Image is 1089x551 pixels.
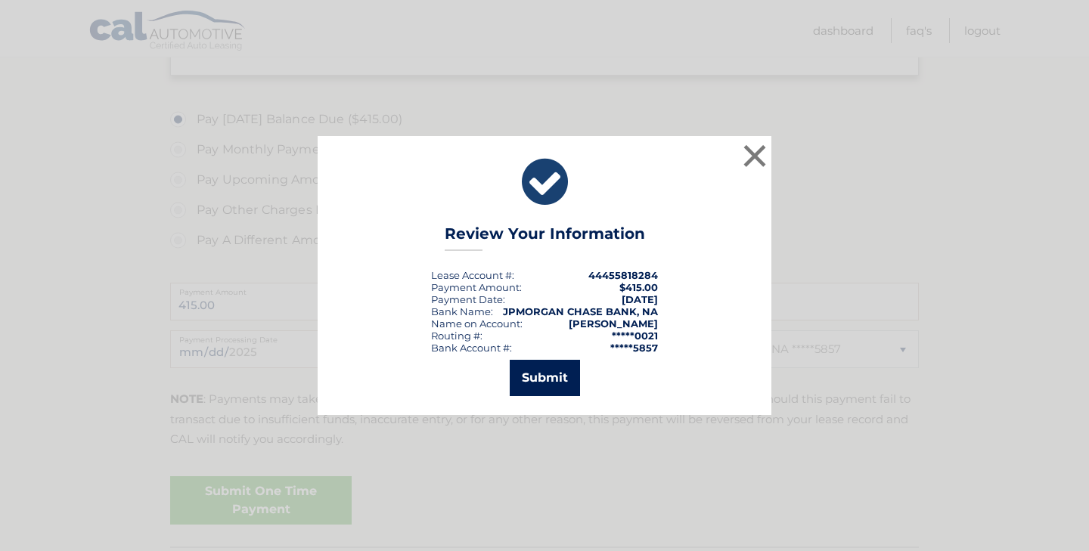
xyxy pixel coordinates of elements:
[431,269,514,281] div: Lease Account #:
[503,305,658,317] strong: JPMORGAN CHASE BANK, NA
[431,317,523,330] div: Name on Account:
[431,293,505,305] div: :
[431,330,482,342] div: Routing #:
[431,305,493,317] div: Bank Name:
[622,293,658,305] span: [DATE]
[510,360,580,396] button: Submit
[740,141,770,171] button: ×
[445,224,645,251] h3: Review Your Information
[431,342,512,354] div: Bank Account #:
[569,317,658,330] strong: [PERSON_NAME]
[431,281,522,293] div: Payment Amount:
[431,293,503,305] span: Payment Date
[619,281,658,293] span: $415.00
[588,269,658,281] strong: 44455818284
